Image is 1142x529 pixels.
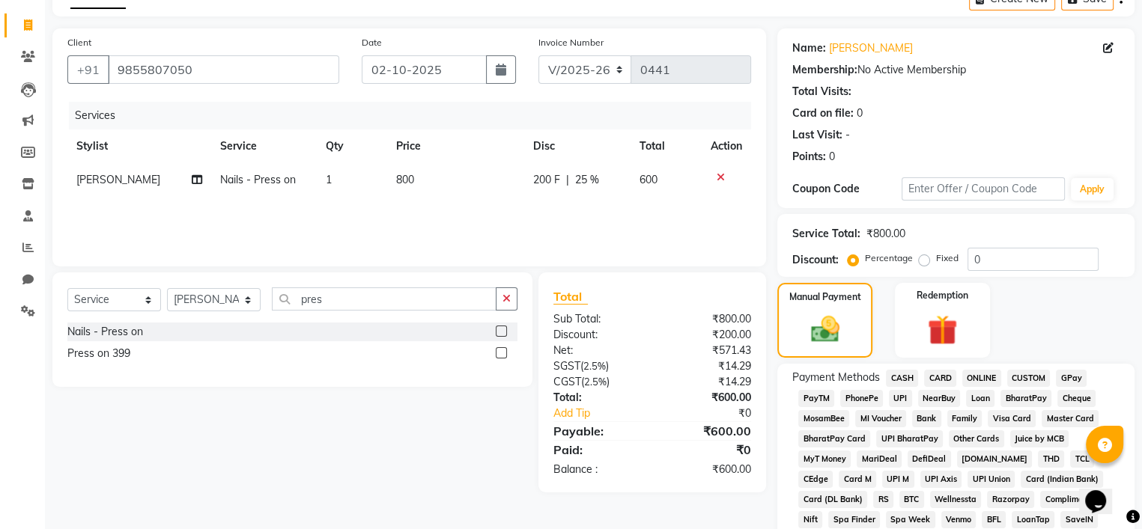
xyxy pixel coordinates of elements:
span: Visa Card [988,410,1036,427]
label: Manual Payment [789,290,861,304]
div: ₹14.29 [652,374,762,390]
div: Name: [792,40,826,56]
span: CASH [886,370,918,387]
iframe: chat widget [1079,469,1127,514]
div: Press on 399 [67,346,130,361]
div: Balance : [542,462,652,477]
th: Disc [524,129,631,163]
label: Client [67,36,91,49]
span: PayTM [798,390,834,407]
span: Spa Week [886,511,935,528]
span: 800 [396,173,414,186]
span: CUSTOM [1007,370,1051,387]
span: [PERSON_NAME] [76,173,160,186]
div: No Active Membership [792,62,1120,78]
span: SGST [553,359,580,373]
span: GPay [1056,370,1087,387]
span: UPI M [882,471,914,488]
div: Discount: [542,327,652,343]
div: Points: [792,149,826,165]
span: LoanTap [1012,511,1054,528]
span: SaveIN [1060,511,1098,528]
div: ( ) [542,358,652,374]
th: Service [211,129,317,163]
span: BharatPay [1000,390,1051,407]
label: Redemption [917,289,968,302]
span: | [566,172,569,188]
th: Stylist [67,129,211,163]
span: Juice by MCB [1010,430,1069,447]
div: Paid: [542,441,652,459]
span: Master Card [1042,410,1099,427]
div: ₹0 [670,406,762,421]
span: BTC [899,491,924,508]
span: Payment Methods [792,370,880,385]
span: MyT Money [798,450,851,468]
div: 0 [857,106,863,121]
div: Sub Total: [542,311,652,327]
img: _gift.svg [918,311,967,349]
span: Nift [798,511,822,528]
span: 2.5% [584,376,607,388]
div: Total Visits: [792,84,851,100]
div: ₹800.00 [652,311,762,327]
div: 0 [829,149,835,165]
span: Complimentary [1040,491,1108,508]
span: MariDeal [857,450,902,468]
span: 2.5% [583,360,606,372]
div: - [845,127,850,143]
div: Card on file: [792,106,854,121]
span: CGST [553,375,581,388]
span: UPI [889,390,912,407]
span: Venmo [941,511,977,528]
div: Payable: [542,422,652,440]
span: UPI Axis [920,471,962,488]
span: Razorpay [987,491,1034,508]
input: Search by Name/Mobile/Email/Code [108,55,339,84]
div: Last Visit: [792,127,842,143]
span: THD [1038,450,1064,468]
div: Coupon Code [792,181,902,197]
span: MI Voucher [855,410,906,427]
span: 600 [640,173,657,186]
div: Service Total: [792,226,860,242]
div: ₹600.00 [652,390,762,406]
th: Qty [317,129,387,163]
input: Search or Scan [272,287,496,311]
label: Percentage [865,251,913,265]
button: Apply [1071,178,1114,201]
img: _cash.svg [802,313,848,346]
div: ( ) [542,374,652,390]
div: ₹600.00 [652,422,762,440]
span: NearBuy [918,390,961,407]
span: MosamBee [798,410,849,427]
th: Total [631,129,702,163]
label: Date [362,36,382,49]
span: CARD [924,370,956,387]
span: PhonePe [840,390,883,407]
span: 1 [326,173,332,186]
div: ₹0 [652,441,762,459]
span: UPI BharatPay [876,430,943,447]
div: ₹571.43 [652,343,762,358]
span: BharatPay Card [798,430,870,447]
th: Action [702,129,751,163]
span: DefiDeal [908,450,951,468]
span: Bank [912,410,941,427]
div: Nails - Press on [67,324,143,340]
div: Discount: [792,252,839,268]
div: ₹14.29 [652,358,762,374]
div: ₹600.00 [652,462,762,477]
span: Card (Indian Bank) [1021,471,1103,488]
span: 25 % [575,172,599,188]
input: Enter Offer / Coupon Code [902,177,1065,201]
span: Wellnessta [930,491,982,508]
span: UPI Union [968,471,1015,488]
span: TCL [1070,450,1094,468]
div: ₹200.00 [652,327,762,343]
span: Cheque [1057,390,1096,407]
span: Nails - Press on [220,173,296,186]
a: [PERSON_NAME] [829,40,913,56]
span: 200 F [533,172,560,188]
span: Total [553,289,588,305]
